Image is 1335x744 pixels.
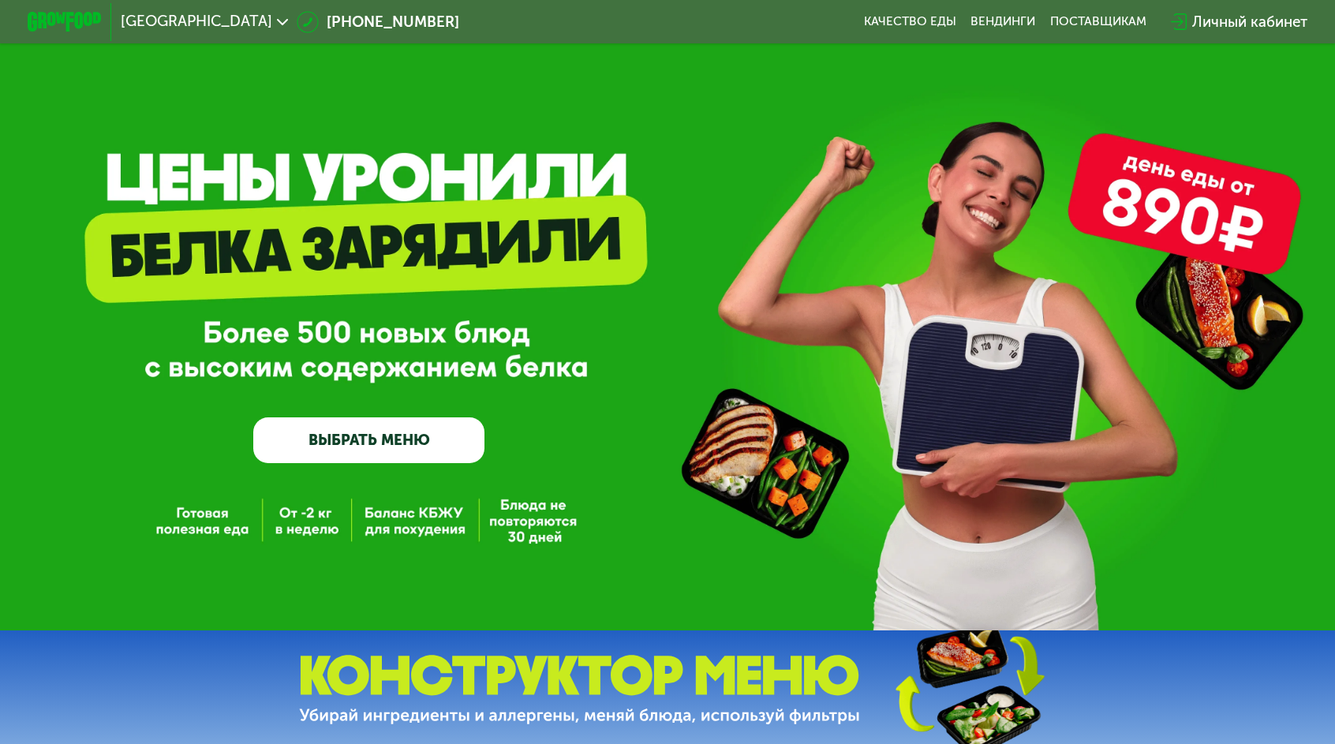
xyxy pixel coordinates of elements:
[297,11,459,33] a: [PHONE_NUMBER]
[121,14,272,29] span: [GEOGRAPHIC_DATA]
[864,14,956,29] a: Качество еды
[1050,14,1146,29] div: поставщикам
[1192,11,1307,33] div: Личный кабинет
[253,417,484,464] a: ВЫБРАТЬ МЕНЮ
[970,14,1035,29] a: Вендинги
